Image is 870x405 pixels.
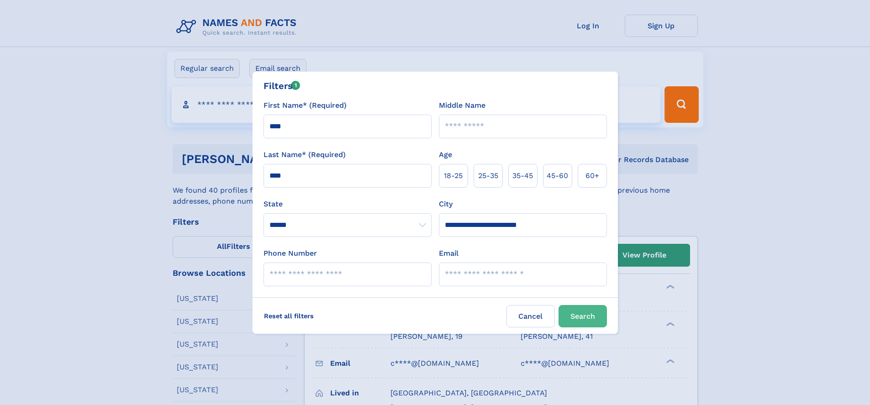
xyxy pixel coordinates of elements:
label: Email [439,248,459,259]
span: 60+ [585,170,599,181]
label: Last Name* (Required) [264,149,346,160]
label: Reset all filters [258,305,320,327]
span: 45‑60 [547,170,568,181]
label: Cancel [506,305,555,327]
label: State [264,199,432,210]
div: Filters [264,79,301,93]
span: 35‑45 [512,170,533,181]
label: First Name* (Required) [264,100,347,111]
label: Phone Number [264,248,317,259]
label: City [439,199,453,210]
span: 18‑25 [444,170,463,181]
button: Search [559,305,607,327]
label: Age [439,149,452,160]
span: 25‑35 [478,170,498,181]
label: Middle Name [439,100,485,111]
